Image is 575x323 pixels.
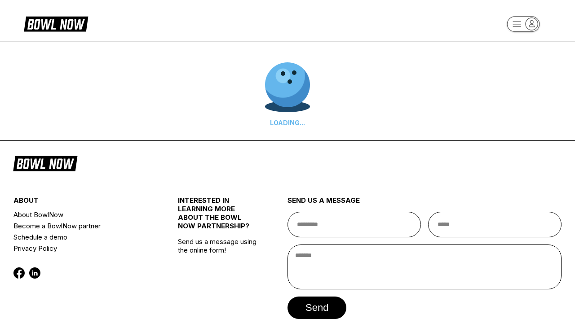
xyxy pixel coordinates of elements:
[13,231,150,243] a: Schedule a demo
[13,220,150,231] a: Become a BowlNow partner
[13,243,150,254] a: Privacy Policy
[287,297,346,319] button: send
[178,196,260,237] div: INTERESTED IN LEARNING MORE ABOUT THE BOWL NOW PARTNERSHIP?
[13,209,150,220] a: About BowlNow
[265,119,310,127] div: LOADING...
[13,196,150,209] div: about
[287,196,562,212] div: send us a message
